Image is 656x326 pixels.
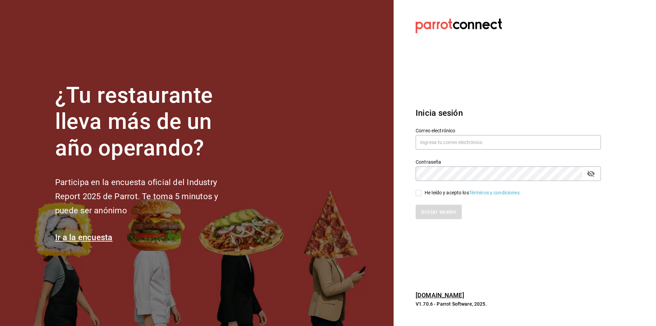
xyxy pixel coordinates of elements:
[55,175,241,217] h2: Participa en la encuesta oficial del Industry Report 2025 de Parrot. Te toma 5 minutos y puede se...
[585,168,597,180] button: passwordField
[55,82,241,162] h1: ¿Tu restaurante lleva más de un año operando?
[416,292,464,299] a: [DOMAIN_NAME]
[425,189,521,196] div: He leído y acepto los
[416,159,601,164] label: Contraseña
[416,128,601,133] label: Correo electrónico
[416,107,601,119] h3: Inicia sesión
[469,190,521,195] a: Términos y condiciones.
[416,300,601,307] p: V1.70.6 - Parrot Software, 2025.
[55,233,113,242] a: Ir a la encuesta
[416,135,601,150] input: Ingresa tu correo electrónico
